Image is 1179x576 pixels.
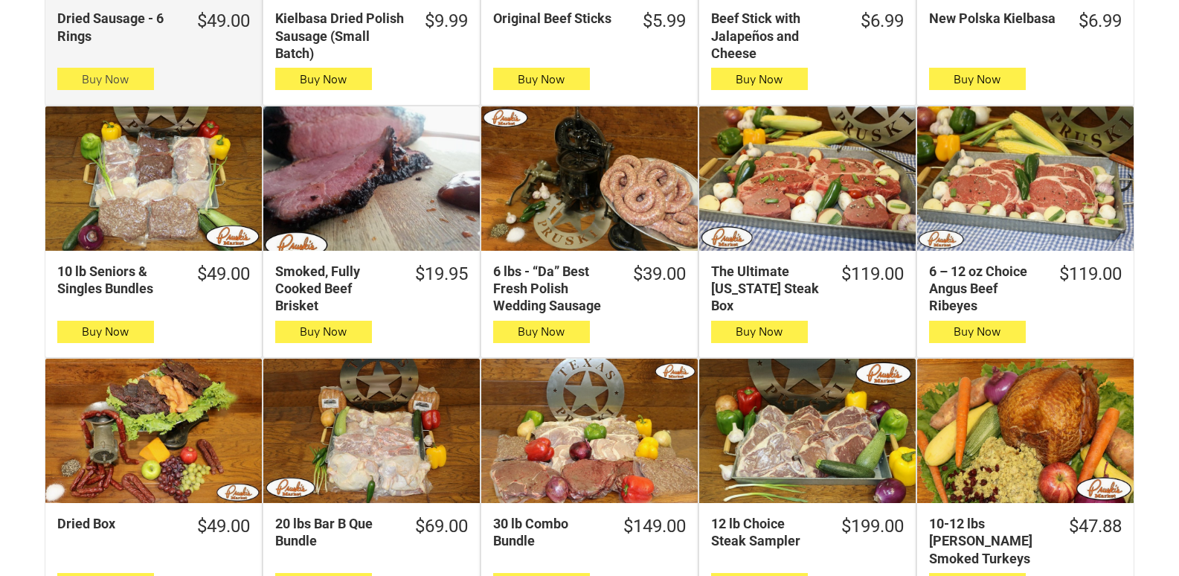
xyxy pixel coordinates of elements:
[1069,515,1122,538] div: $47.88
[699,515,916,550] a: $199.0012 lb Choice Steak Sampler
[263,359,480,503] a: 20 lbs Bar B Que Bundle
[493,321,590,343] button: Buy Now
[57,515,178,532] div: Dried Box
[711,10,841,62] div: Beef Stick with Jalapeños and Cheese
[263,106,480,251] a: Smoked, Fully Cooked Beef Brisket
[263,10,480,62] a: $9.99Kielbasa Dried Polish Sausage (Small Batch)
[633,263,686,286] div: $39.00
[929,263,1040,315] div: 6 – 12 oz Choice Angus Beef Ribeyes
[57,321,154,343] button: Buy Now
[481,106,698,251] a: 6 lbs - “Da” Best Fresh Polish Wedding Sausage
[45,10,262,45] a: $49.00Dried Sausage - 6 Rings
[929,321,1026,343] button: Buy Now
[300,324,347,339] span: Buy Now
[711,515,822,550] div: 12 lb Choice Steak Sampler
[481,263,698,315] a: $39.006 lbs - “Da” Best Fresh Polish Wedding Sausage
[415,263,468,286] div: $19.95
[275,515,396,550] div: 20 lbs Bar B Que Bundle
[929,515,1050,567] div: 10-12 lbs [PERSON_NAME] Smoked Turkeys
[493,263,614,315] div: 6 lbs - “Da” Best Fresh Polish Wedding Sausage
[263,515,480,550] a: $69.0020 lbs Bar B Que Bundle
[45,515,262,538] a: $49.00Dried Box
[841,515,904,538] div: $199.00
[518,324,565,339] span: Buy Now
[841,263,904,286] div: $119.00
[917,515,1134,567] a: $47.8810-12 lbs [PERSON_NAME] Smoked Turkeys
[917,263,1134,315] a: $119.006 – 12 oz Choice Angus Beef Ribeyes
[275,10,405,62] div: Kielbasa Dried Polish Sausage (Small Batch)
[275,321,372,343] button: Buy Now
[623,515,686,538] div: $149.00
[954,324,1000,339] span: Buy Now
[57,68,154,90] button: Buy Now
[481,359,698,503] a: 30 lb Combo Bundle
[861,10,904,33] div: $6.99
[425,10,468,33] div: $9.99
[57,10,178,45] div: Dried Sausage - 6 Rings
[82,324,129,339] span: Buy Now
[518,72,565,86] span: Buy Now
[917,106,1134,251] a: 6 – 12 oz Choice Angus Beef Ribeyes
[57,263,178,298] div: 10 lb Seniors & Singles Bundles
[1059,263,1122,286] div: $119.00
[736,72,783,86] span: Buy Now
[699,359,916,503] a: 12 lb Choice Steak Sampler
[711,263,822,315] div: The Ultimate [US_STATE] Steak Box
[45,359,262,503] a: Dried Box
[275,263,396,315] div: Smoked, Fully Cooked Beef Brisket
[197,515,250,538] div: $49.00
[45,263,262,298] a: $49.0010 lb Seniors & Singles Bundles
[197,263,250,286] div: $49.00
[736,324,783,339] span: Buy Now
[493,68,590,90] button: Buy Now
[493,515,604,550] div: 30 lb Combo Bundle
[929,10,1059,27] div: New Polska Kielbasa
[699,10,916,62] a: $6.99Beef Stick with Jalapeños and Cheese
[493,10,623,27] div: Original Beef Sticks
[263,263,480,315] a: $19.95Smoked, Fully Cooked Beef Brisket
[917,359,1134,503] a: 10-12 lbs Pruski&#39;s Smoked Turkeys
[643,10,686,33] div: $5.99
[929,68,1026,90] button: Buy Now
[917,10,1134,33] a: $6.99New Polska Kielbasa
[699,106,916,251] a: The Ultimate Texas Steak Box
[82,72,129,86] span: Buy Now
[275,68,372,90] button: Buy Now
[954,72,1000,86] span: Buy Now
[300,72,347,86] span: Buy Now
[711,321,808,343] button: Buy Now
[711,68,808,90] button: Buy Now
[481,515,698,550] a: $149.0030 lb Combo Bundle
[415,515,468,538] div: $69.00
[197,10,250,33] div: $49.00
[1079,10,1122,33] div: $6.99
[699,263,916,315] a: $119.00The Ultimate [US_STATE] Steak Box
[481,10,698,33] a: $5.99Original Beef Sticks
[45,106,262,251] a: 10 lb Seniors &amp; Singles Bundles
